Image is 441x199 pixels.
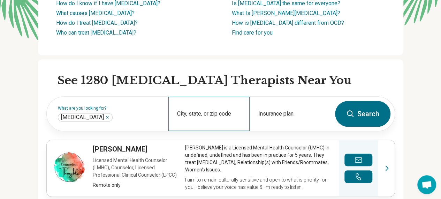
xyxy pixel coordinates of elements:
h2: See 1280 [MEDICAL_DATA] Therapists Near You [58,73,395,88]
label: What are you looking for? [58,106,160,110]
div: Open chat [417,175,436,194]
a: What Is [PERSON_NAME][MEDICAL_DATA]? [232,10,340,16]
a: Who can treat [MEDICAL_DATA]? [56,29,136,36]
span: [MEDICAL_DATA] [61,114,104,121]
button: Autism [105,115,109,119]
button: Send a message [344,154,372,166]
a: How do I treat [MEDICAL_DATA]? [56,20,138,26]
a: What causes [MEDICAL_DATA]? [56,10,135,16]
div: Autism [58,113,113,121]
button: Search [335,101,390,127]
button: Make a phone call [344,170,372,183]
a: How is [MEDICAL_DATA] different from OCD? [232,20,344,26]
a: Find care for you [232,29,273,36]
